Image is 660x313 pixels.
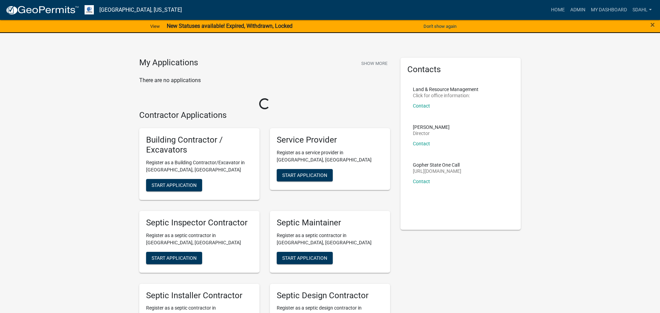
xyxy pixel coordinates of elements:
[359,58,390,69] button: Show More
[413,125,450,130] p: [PERSON_NAME]
[282,172,327,178] span: Start Application
[146,232,253,246] p: Register as a septic contractor in [GEOGRAPHIC_DATA], [GEOGRAPHIC_DATA]
[139,58,198,68] h4: My Applications
[413,87,478,92] p: Land & Resource Management
[277,149,383,164] p: Register as a service provider in [GEOGRAPHIC_DATA], [GEOGRAPHIC_DATA]
[548,3,568,16] a: Home
[146,159,253,174] p: Register as a Building Contractor/Excavator in [GEOGRAPHIC_DATA], [GEOGRAPHIC_DATA]
[146,179,202,191] button: Start Application
[277,135,383,145] h5: Service Provider
[277,291,383,301] h5: Septic Design Contractor
[277,169,333,181] button: Start Application
[146,135,253,155] h5: Building Contractor / Excavators
[167,23,293,29] strong: New Statuses available! Expired, Withdrawn, Locked
[277,218,383,228] h5: Septic Maintainer
[413,131,450,136] p: Director
[421,21,459,32] button: Don't show again
[139,110,390,120] h4: Contractor Applications
[568,3,588,16] a: Admin
[99,4,182,16] a: [GEOGRAPHIC_DATA], [US_STATE]
[588,3,630,16] a: My Dashboard
[413,93,478,98] p: Click for office information:
[413,169,461,174] p: [URL][DOMAIN_NAME]
[146,218,253,228] h5: Septic Inspector Contractor
[413,163,461,167] p: Gopher State One Call
[85,5,94,14] img: Otter Tail County, Minnesota
[152,255,197,260] span: Start Application
[146,291,253,301] h5: Septic Installer Contractor
[277,252,333,264] button: Start Application
[152,182,197,188] span: Start Application
[413,141,430,146] a: Contact
[139,76,390,85] p: There are no applications
[630,3,654,16] a: sdahl
[413,103,430,109] a: Contact
[147,21,163,32] a: View
[650,21,655,29] button: Close
[650,20,655,30] span: ×
[407,65,514,75] h5: Contacts
[277,232,383,246] p: Register as a septic contractor in [GEOGRAPHIC_DATA], [GEOGRAPHIC_DATA]
[282,255,327,260] span: Start Application
[413,179,430,184] a: Contact
[146,252,202,264] button: Start Application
